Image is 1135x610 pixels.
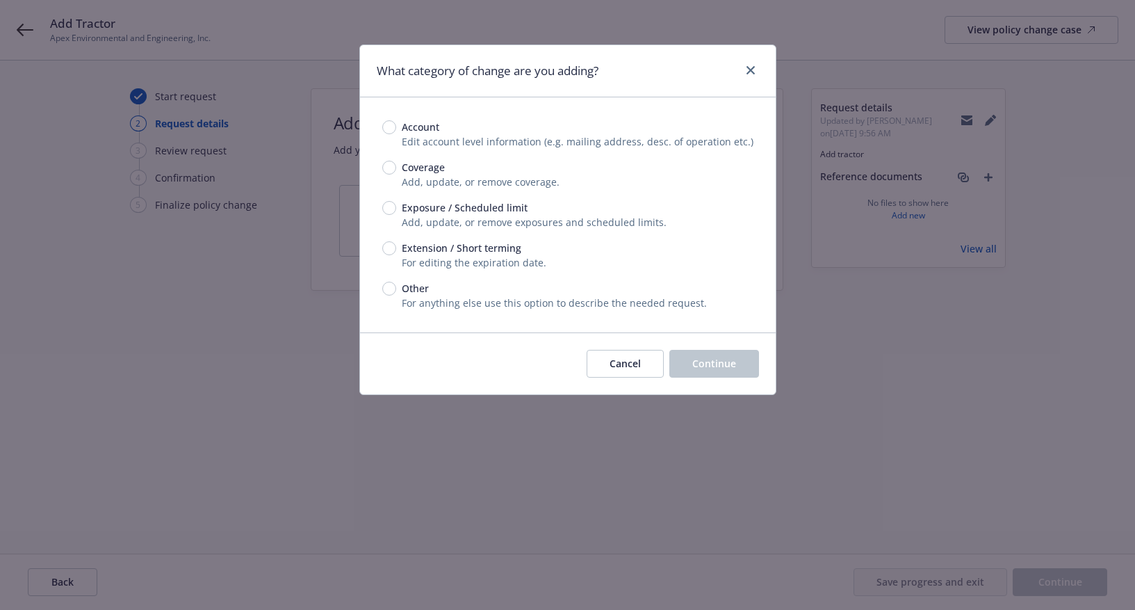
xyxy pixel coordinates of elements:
[402,135,753,148] span: Edit account level information (e.g. mailing address, desc. of operation etc.)
[742,62,759,79] a: close
[382,120,396,134] input: Account
[610,357,641,370] span: Cancel
[382,161,396,175] input: Coverage
[382,241,396,255] input: Extension / Short terming
[402,281,429,296] span: Other
[402,120,439,134] span: Account
[382,201,396,215] input: Exposure / Scheduled limit
[402,160,445,175] span: Coverage
[382,282,396,296] input: Other
[402,216,667,229] span: Add, update, or remove exposures and scheduled limits.
[402,241,521,255] span: Extension / Short terming
[402,200,528,215] span: Exposure / Scheduled limit
[587,350,664,378] button: Cancel
[402,175,560,188] span: Add, update, or remove coverage.
[692,357,736,370] span: Continue
[669,350,759,378] button: Continue
[402,296,707,310] span: For anything else use this option to describe the needed request.
[402,256,546,269] span: For editing the expiration date.
[377,62,598,80] h1: What category of change are you adding?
